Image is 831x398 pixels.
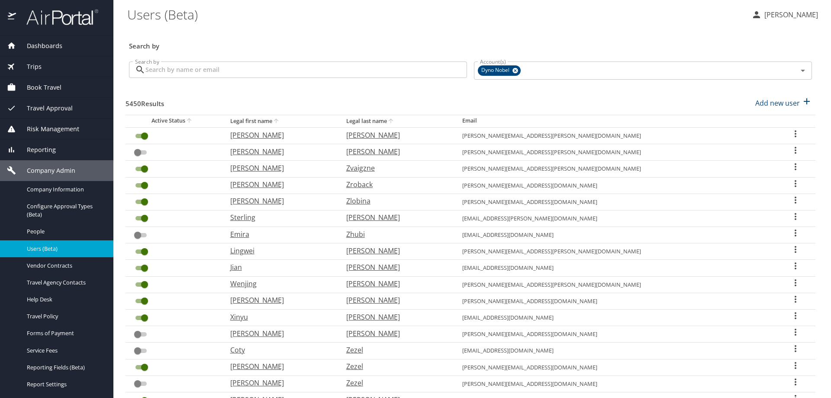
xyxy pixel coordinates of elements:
p: Zhubi [346,229,445,239]
td: [EMAIL_ADDRESS][DOMAIN_NAME] [455,227,776,243]
td: [PERSON_NAME][EMAIL_ADDRESS][DOMAIN_NAME] [455,375,776,392]
td: [PERSON_NAME][EMAIL_ADDRESS][PERSON_NAME][DOMAIN_NAME] [455,243,776,260]
th: Legal first name [223,115,339,127]
h3: 5450 Results [126,94,164,109]
span: Travel Approval [16,104,73,113]
p: [PERSON_NAME] [346,212,445,223]
p: Wenjing [230,278,329,289]
p: Zezel [346,361,445,372]
p: [PERSON_NAME] [346,246,445,256]
span: Service Fees [27,346,103,355]
button: Add new user [752,94,815,113]
p: Coty [230,345,329,355]
h1: Users (Beta) [127,1,744,28]
span: Reporting [16,145,56,155]
td: [EMAIL_ADDRESS][DOMAIN_NAME] [455,260,776,276]
td: [PERSON_NAME][EMAIL_ADDRESS][PERSON_NAME][DOMAIN_NAME] [455,144,776,161]
span: Reporting Fields (Beta) [27,363,103,372]
p: Xinyu [230,312,329,322]
span: Travel Agency Contacts [27,278,103,287]
p: [PERSON_NAME] [230,295,329,305]
th: Active Status [126,115,223,127]
p: Zlobina [346,196,445,206]
p: [PERSON_NAME] [230,146,329,157]
p: [PERSON_NAME] [346,295,445,305]
td: [PERSON_NAME][EMAIL_ADDRESS][DOMAIN_NAME] [455,194,776,210]
p: Zezel [346,378,445,388]
p: [PERSON_NAME] [762,10,818,20]
h3: Search by [129,36,812,51]
td: [PERSON_NAME][EMAIL_ADDRESS][DOMAIN_NAME] [455,326,776,343]
span: Travel Policy [27,312,103,320]
p: [PERSON_NAME] [230,163,329,173]
span: Configure Approval Types (Beta) [27,202,103,219]
span: Trips [16,62,42,71]
button: Open [797,65,809,77]
p: [PERSON_NAME] [230,179,329,190]
p: Zezel [346,345,445,355]
img: icon-airportal.png [8,9,17,26]
p: [PERSON_NAME] [346,130,445,140]
span: Vendor Contracts [27,262,103,270]
p: Zvaigzne [346,163,445,173]
p: [PERSON_NAME] [230,361,329,372]
input: Search by name or email [145,61,467,78]
p: Add new user [755,98,800,108]
td: [PERSON_NAME][EMAIL_ADDRESS][DOMAIN_NAME] [455,177,776,194]
span: Forms of Payment [27,329,103,337]
td: [EMAIL_ADDRESS][PERSON_NAME][DOMAIN_NAME] [455,210,776,227]
p: [PERSON_NAME] [230,378,329,388]
p: Emira [230,229,329,239]
span: Book Travel [16,83,61,92]
td: [PERSON_NAME][EMAIL_ADDRESS][PERSON_NAME][DOMAIN_NAME] [455,161,776,177]
span: Dyno Nobel [478,66,515,75]
p: [PERSON_NAME] [346,262,445,272]
p: Jian [230,262,329,272]
td: [PERSON_NAME][EMAIL_ADDRESS][DOMAIN_NAME] [455,293,776,309]
button: sort [387,117,396,126]
p: [PERSON_NAME] [230,130,329,140]
p: [PERSON_NAME] [346,312,445,322]
p: [PERSON_NAME] [346,146,445,157]
span: Company Information [27,185,103,194]
p: [PERSON_NAME] [230,328,329,339]
button: [PERSON_NAME] [748,7,821,23]
th: Email [455,115,776,127]
th: Legal last name [339,115,455,127]
td: [PERSON_NAME][EMAIL_ADDRESS][PERSON_NAME][DOMAIN_NAME] [455,127,776,144]
span: People [27,227,103,236]
td: [PERSON_NAME][EMAIL_ADDRESS][PERSON_NAME][DOMAIN_NAME] [455,276,776,293]
span: Company Admin [16,166,75,175]
span: Risk Management [16,124,79,134]
p: [PERSON_NAME] [230,196,329,206]
p: Sterling [230,212,329,223]
span: Help Desk [27,295,103,304]
p: Zroback [346,179,445,190]
p: [PERSON_NAME] [346,278,445,289]
div: Dyno Nobel [478,65,521,76]
button: sort [272,117,281,126]
td: [EMAIL_ADDRESS][DOMAIN_NAME] [455,343,776,359]
span: Users (Beta) [27,245,103,253]
td: [EMAIL_ADDRESS][DOMAIN_NAME] [455,310,776,326]
button: sort [185,117,194,125]
span: Report Settings [27,380,103,388]
p: Lingwei [230,246,329,256]
td: [PERSON_NAME][EMAIL_ADDRESS][DOMAIN_NAME] [455,359,776,375]
span: Dashboards [16,41,62,51]
img: airportal-logo.png [17,9,98,26]
p: [PERSON_NAME] [346,328,445,339]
